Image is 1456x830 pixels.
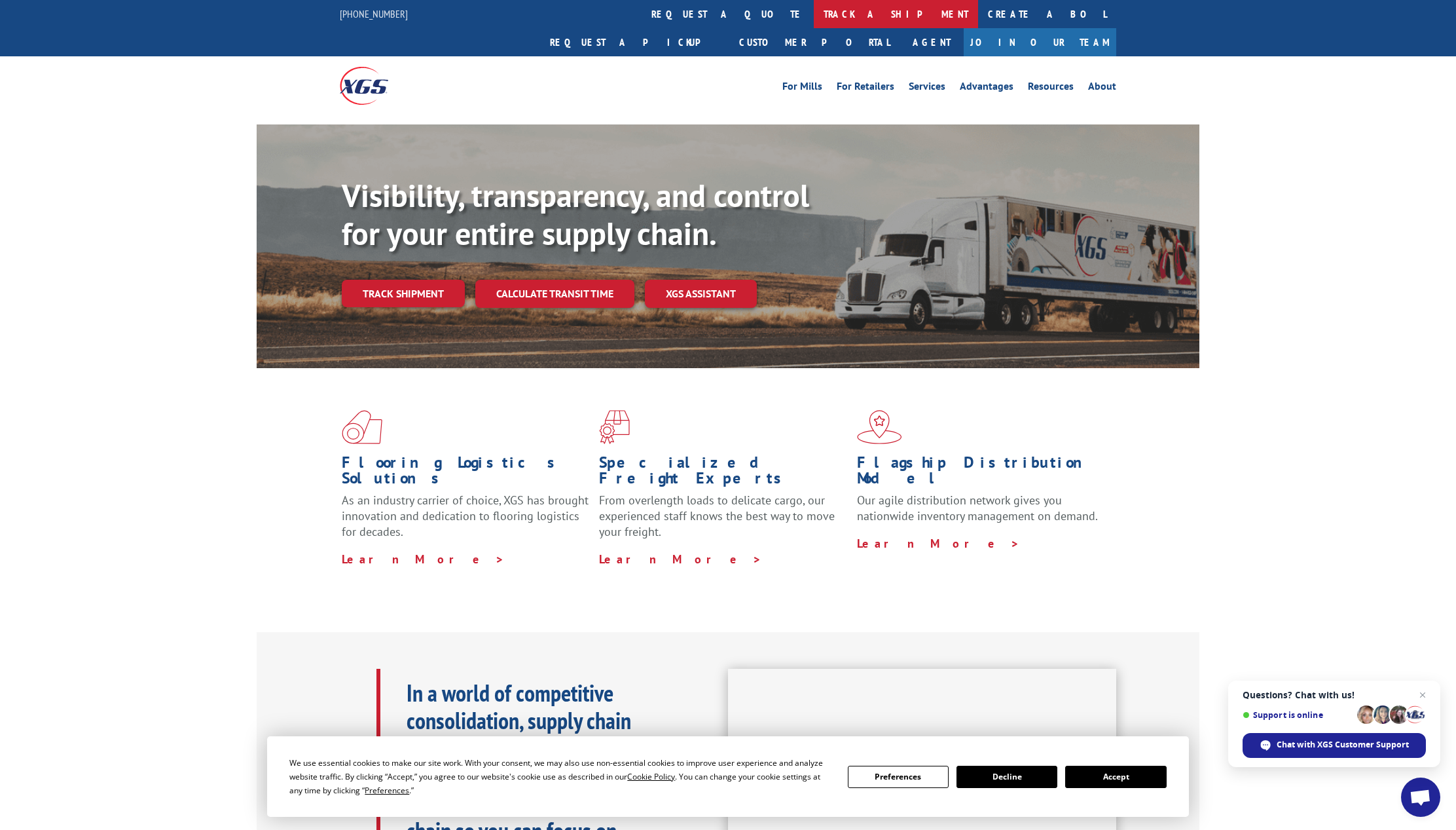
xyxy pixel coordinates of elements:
div: Chat with XGS Customer Support [1243,733,1426,758]
button: Decline [956,766,1057,788]
a: Calculate transit time [475,280,634,308]
h1: Flooring Logistics Solutions [342,455,589,493]
img: xgs-icon-focused-on-flooring-red [599,410,630,444]
a: For Retailers [837,81,894,96]
h1: Specialized Freight Experts [599,455,846,493]
a: [PHONE_NUMBER] [340,7,408,20]
a: Advantages [960,81,1013,96]
img: xgs-icon-total-supply-chain-intelligence-red [342,410,382,444]
span: Close chat [1415,687,1430,703]
a: Learn More > [857,536,1020,551]
button: Accept [1065,766,1166,788]
a: About [1088,81,1116,96]
span: As an industry carrier of choice, XGS has brought innovation and dedication to flooring logistics... [342,493,589,539]
span: Questions? Chat with us! [1243,690,1426,700]
a: Services [909,81,945,96]
a: For Mills [782,81,822,96]
a: Learn More > [342,552,505,567]
a: XGS ASSISTANT [645,280,757,308]
div: Open chat [1401,778,1440,817]
div: We use essential cookies to make our site work. With your consent, we may also use non-essential ... [289,756,831,797]
b: Visibility, transparency, and control for your entire supply chain. [342,175,809,254]
a: Resources [1028,81,1074,96]
div: Cookie Consent Prompt [267,736,1189,817]
span: Cookie Policy [627,771,675,782]
a: Join Our Team [964,28,1116,56]
a: Learn More > [599,552,762,567]
span: Chat with XGS Customer Support [1277,739,1409,751]
span: Preferences [365,785,409,796]
a: Track shipment [342,280,465,307]
img: xgs-icon-flagship-distribution-model-red [857,410,902,444]
span: Our agile distribution network gives you nationwide inventory management on demand. [857,493,1098,523]
button: Preferences [848,766,949,788]
a: Request a pickup [540,28,729,56]
a: Customer Portal [729,28,900,56]
p: From overlength loads to delicate cargo, our experienced staff knows the best way to move your fr... [599,493,846,551]
a: Agent [900,28,964,56]
h1: Flagship Distribution Model [857,455,1104,493]
span: Support is online [1243,710,1353,720]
